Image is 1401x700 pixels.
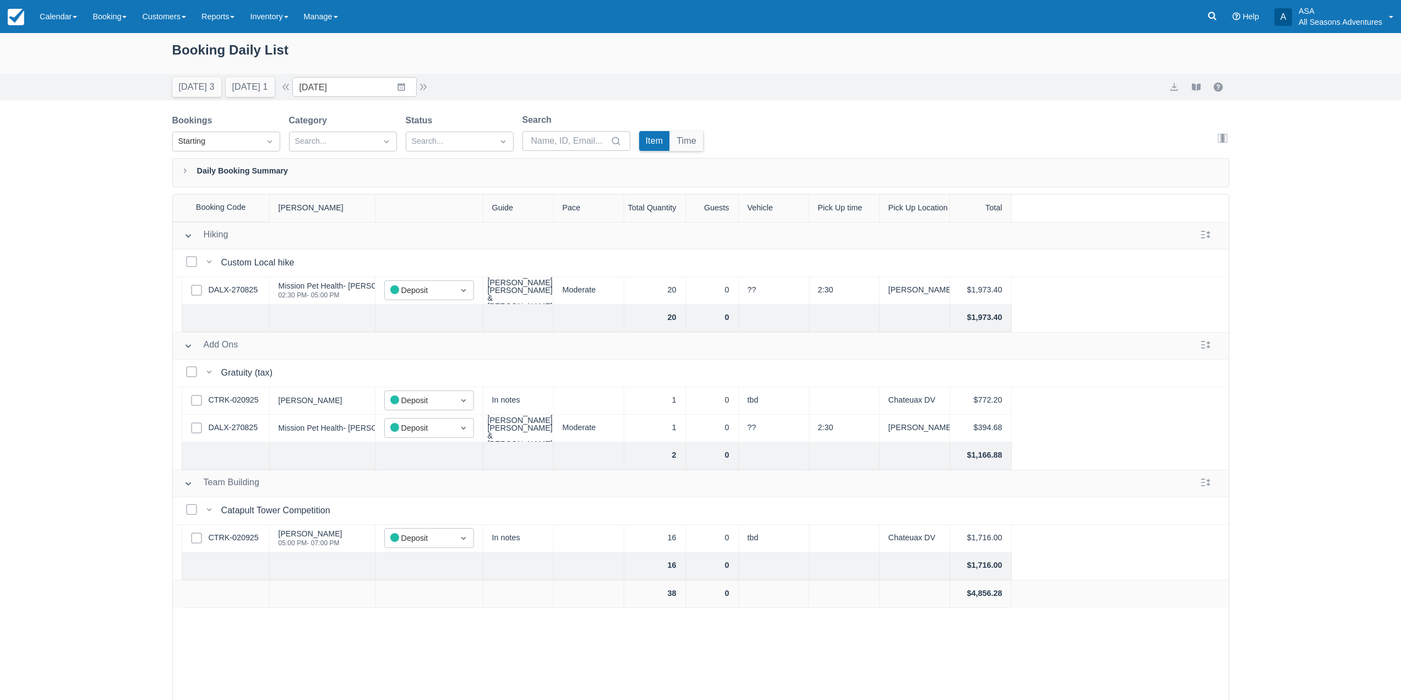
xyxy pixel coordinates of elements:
[292,77,417,97] input: Date
[624,305,686,332] div: 20
[279,530,342,538] div: [PERSON_NAME]
[279,424,412,432] div: Mission Pet Health- [PERSON_NAME]
[8,9,24,25] img: checkfront-main-nav-mini-logo.png
[686,194,739,222] div: Guests
[554,277,624,305] div: Moderate
[950,442,1012,470] div: $1,166.88
[809,277,880,305] div: 2:30
[270,194,375,222] div: [PERSON_NAME]
[554,415,624,442] div: Moderate
[624,194,686,222] div: Total Quantity
[458,422,469,433] span: Dropdown icon
[880,387,950,415] div: Chateuax DV
[950,387,1012,415] div: $772.20
[483,387,554,415] div: In notes
[390,532,448,545] div: Deposit
[739,415,809,442] div: ??
[1274,8,1292,26] div: A
[209,532,259,544] a: CTRK-020925
[950,277,1012,305] div: $1,973.40
[686,442,739,470] div: 0
[1233,13,1240,20] i: Help
[950,580,1012,608] div: $4,856.28
[880,415,950,442] div: [PERSON_NAME] Lodge
[739,525,809,552] div: tbd
[624,387,686,415] div: 1
[390,422,448,435] div: Deposit
[279,282,412,290] div: Mission Pet Health- [PERSON_NAME]
[950,552,1012,580] div: $1,716.00
[950,305,1012,332] div: $1,973.40
[483,194,554,222] div: Guide
[173,194,270,221] div: Booking Code
[221,504,335,517] div: Catapult Tower Competition
[498,136,509,147] span: Dropdown icon
[488,408,555,448] div: [PERSON_NAME], [PERSON_NAME], [PERSON_NAME], & [PERSON_NAME]
[739,277,809,305] div: ??
[279,292,412,299] div: 02:30 PM - 05:00 PM
[209,284,258,296] a: DALX-270825
[624,277,686,305] div: 20
[670,131,703,151] button: Time
[179,226,233,246] button: Hiking
[178,135,254,148] div: Starting
[209,422,258,434] a: DALX-270825
[686,525,739,552] div: 0
[172,40,1229,72] div: Booking Daily List
[809,415,880,442] div: 2:30
[221,366,277,379] div: Gratuity (tax)
[686,387,739,415] div: 0
[381,136,392,147] span: Dropdown icon
[279,397,342,404] div: [PERSON_NAME]
[483,525,554,552] div: In notes
[950,525,1012,552] div: $1,716.00
[226,77,275,97] button: [DATE] 1
[458,533,469,544] span: Dropdown icon
[172,77,221,97] button: [DATE] 3
[950,194,1012,222] div: Total
[390,394,448,407] div: Deposit
[624,525,686,552] div: 16
[1299,6,1382,17] p: ASA
[554,194,624,222] div: Pace
[624,552,686,580] div: 16
[209,394,259,406] a: CTRK-020925
[739,194,809,222] div: Vehicle
[880,194,950,222] div: Pick Up Location
[624,415,686,442] div: 1
[458,285,469,296] span: Dropdown icon
[1168,80,1181,94] button: export
[522,113,556,127] label: Search
[639,131,670,151] button: Item
[809,194,880,222] div: Pick Up time
[221,256,299,269] div: Custom Local hike
[1299,17,1382,28] p: All Seasons Adventures
[179,336,243,356] button: Add Ons
[172,158,1229,187] div: Daily Booking Summary
[880,277,950,305] div: [PERSON_NAME] Lodge
[458,395,469,406] span: Dropdown icon
[172,114,217,127] label: Bookings
[488,270,555,310] div: [PERSON_NAME], [PERSON_NAME], [PERSON_NAME], & [PERSON_NAME]
[406,114,437,127] label: Status
[279,540,342,546] div: 05:00 PM - 07:00 PM
[686,552,739,580] div: 0
[880,525,950,552] div: Chateuax DV
[686,580,739,608] div: 0
[686,277,739,305] div: 0
[624,580,686,608] div: 38
[1242,12,1259,21] span: Help
[686,305,739,332] div: 0
[739,387,809,415] div: tbd
[390,284,448,297] div: Deposit
[624,442,686,470] div: 2
[531,131,608,151] input: Name, ID, Email...
[264,136,275,147] span: Dropdown icon
[950,415,1012,442] div: $394.68
[686,415,739,442] div: 0
[179,474,264,493] button: Team Building
[289,114,331,127] label: Category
